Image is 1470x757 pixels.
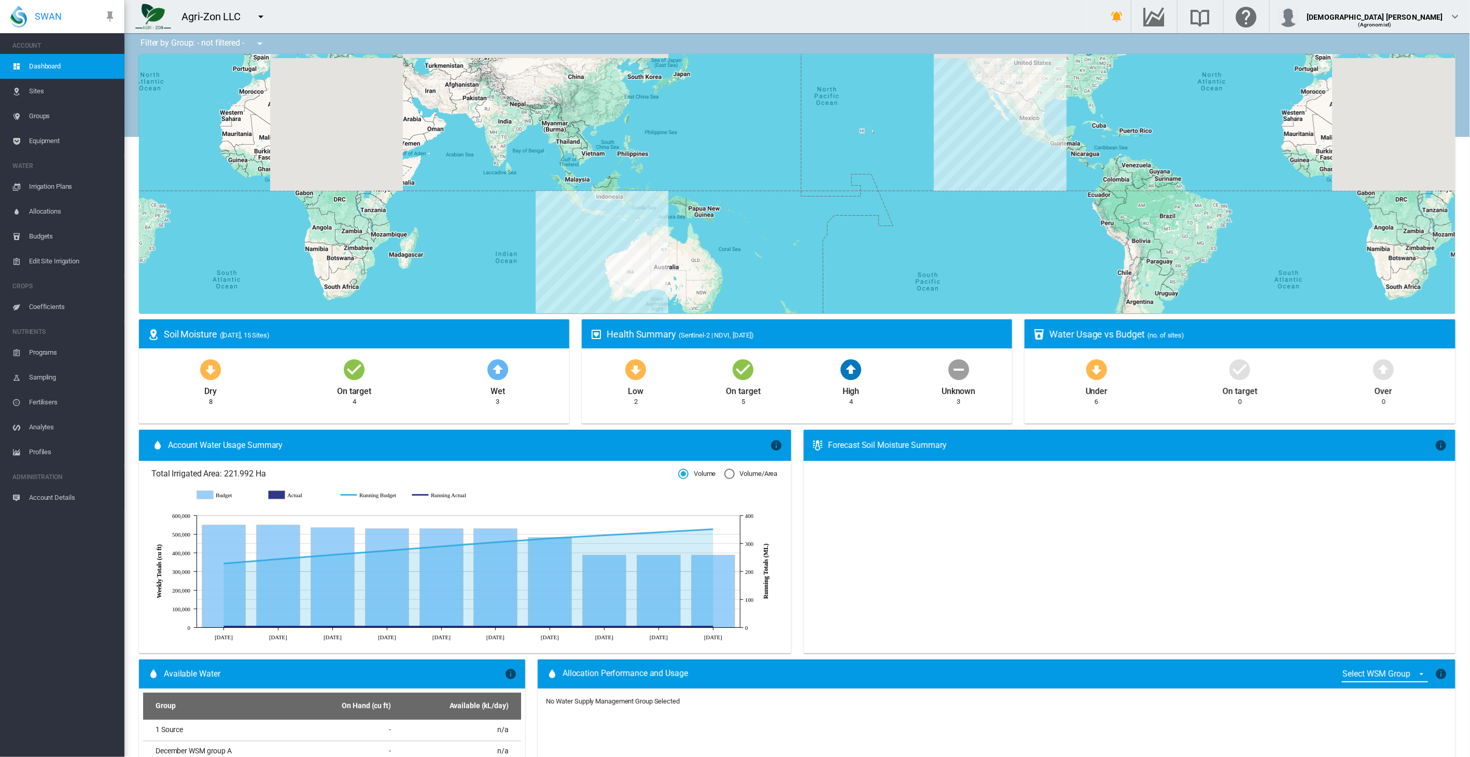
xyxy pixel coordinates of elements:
g: Budget 23 Sept 389,572.26 [691,555,735,627]
button: icon-menu-down [249,33,270,54]
span: ([DATE], 15 Sites) [220,331,270,339]
span: ADMINISTRATION [12,469,116,485]
circle: Running Actual 29 Jul 3.5 [276,624,280,628]
div: Unknown [942,382,975,397]
md-icon: icon-checkbox-marked-circle [1228,357,1253,382]
tspan: [DATE] [486,634,505,640]
circle: Running Budget 5 Aug 259.5 [330,553,334,557]
span: SWAN [35,10,62,23]
circle: Running Actual 16 Sept 3.5 [656,624,661,628]
tspan: [DATE] [269,634,287,640]
span: NUTRIENTS [12,324,116,340]
div: Agri-Zon LLC [181,9,250,24]
span: Coefficients [29,295,116,319]
md-icon: icon-water [147,668,160,680]
tspan: 0 [745,625,748,631]
tspan: Weekly Totals (cu ft) [156,544,163,598]
circle: Running Budget 19 Aug 289.58 [439,544,443,549]
div: - [273,746,391,756]
g: Running Actual [412,490,473,500]
div: Soil Moisture [164,328,561,341]
img: 7FicoSLW9yRjj7F2+0uvjPufP+ga39vogPu+G1+wvBtcm3fNv859aGr42DJ5pXiEAAAAAAAAAAAAAAAAAAAAAAAAAAAAAAAAA... [135,4,171,30]
tspan: Running Totals (ML) [762,543,769,599]
div: 5 [741,397,745,406]
div: n/a [399,725,509,735]
tspan: 100 [745,597,754,603]
g: Budget 26 Aug 531,228.07 [473,528,517,627]
span: Dashboard [29,54,116,79]
span: Sites [29,79,116,104]
g: Budget [197,490,258,500]
md-icon: icon-water [151,439,164,452]
span: Account Details [29,485,116,510]
tspan: 400 [745,513,754,519]
g: Budget 2 Sept 484,009.46 [528,537,571,627]
div: 3 [496,397,499,406]
md-icon: icon-arrow-down-bold-circle [198,357,223,382]
tspan: 100,000 [172,606,191,612]
span: Budgets [29,224,116,249]
tspan: [DATE] [650,634,668,640]
tspan: 200,000 [172,587,191,594]
span: Analytes [29,415,116,440]
th: Available (kL/day) [395,693,521,720]
md-icon: Search the knowledge base [1188,10,1213,23]
md-icon: icon-arrow-down-bold-circle [1084,357,1109,382]
md-icon: icon-menu-down [254,37,266,50]
tspan: 0 [188,625,191,631]
div: Forecast Soil Moisture Summary [829,440,1435,451]
circle: Running Budget 26 Aug 304.63 [493,540,497,544]
md-icon: icon-map-marker-radius [147,328,160,341]
tspan: [DATE] [595,634,613,640]
span: Equipment [29,129,116,153]
tspan: 300 [745,541,754,547]
span: Edit Site Irrigation [29,249,116,274]
md-select: {{'ALLOCATION.SELECT_GROUP' | i18next}} [1342,666,1428,682]
circle: Running Budget 29 Jul 244.29 [276,557,280,561]
tspan: 300,000 [172,569,191,575]
circle: Running Actual 9 Sept 3.5 [602,624,606,628]
div: 3 [957,397,960,406]
span: CROPS [12,278,116,295]
div: No Water Supply Management Group Selected [546,697,680,706]
md-icon: icon-information [771,439,783,452]
circle: Running Budget 2 Sept 318.33 [548,536,552,540]
md-radio-button: Volume [678,469,716,479]
tspan: [DATE] [541,634,559,640]
g: Actual [269,490,330,500]
md-icon: icon-information [1435,439,1447,452]
md-icon: icon-heart-box-outline [590,328,603,341]
button: icon-bell-ring [1107,6,1128,27]
div: - [273,725,391,735]
tspan: [DATE] [432,634,451,640]
md-icon: icon-arrow-up-bold-circle [838,357,863,382]
span: Allocation Performance and Usage [563,668,688,680]
md-icon: icon-checkbox-marked-circle [342,357,367,382]
md-icon: Click here for help [1234,10,1259,23]
div: 0 [1382,397,1385,406]
div: On target [1223,382,1257,397]
circle: Running Budget 23 Sept 351.43 [711,527,715,531]
div: Dry [205,382,217,397]
md-radio-button: Volume/Area [724,469,778,479]
circle: Running Actual 23 Sept 3.5 [711,624,715,628]
tspan: [DATE] [215,634,233,640]
md-icon: icon-chevron-down [1449,10,1462,23]
div: Under [1086,382,1108,397]
div: n/a [399,746,509,756]
span: Groups [29,104,116,129]
span: Irrigation Plans [29,174,116,199]
md-icon: icon-bell-ring [1111,10,1124,23]
img: SWAN-Landscape-Logo-Colour-drop.png [10,6,27,27]
md-icon: icon-arrow-down-bold-circle [623,357,648,382]
md-icon: icon-arrow-up-bold-circle [485,357,510,382]
md-icon: icon-menu-down [255,10,267,23]
span: Available Water [164,668,220,680]
g: Budget 12 Aug 531,228.07 [365,528,409,627]
md-icon: icon-arrow-up-bold-circle [1371,357,1396,382]
div: Low [628,382,643,397]
circle: Running Actual 19 Aug 3.5 [439,624,443,628]
div: 6 [1095,397,1098,406]
md-icon: icon-water [546,668,558,680]
div: Health Summary [607,328,1004,341]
